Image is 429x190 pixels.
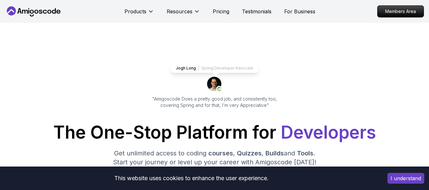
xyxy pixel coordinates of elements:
a: Members Area [377,5,424,17]
span: Developers [281,122,376,143]
iframe: chat widget [390,150,429,180]
a: For Business [284,8,315,15]
span: Builds [265,149,284,157]
span: Tools [297,149,313,157]
span: courses [208,149,233,157]
span: Quizzes [237,149,262,157]
p: Get unlimited access to coding , , and . Start your journey or level up your career with Amigosco... [108,149,321,167]
button: Products [124,8,154,20]
a: Pricing [213,8,229,15]
p: "Amigoscode Does a pretty good job, and consistently too, covering Spring and for that, I'm very ... [144,96,286,108]
p: Members Area [378,6,424,17]
p: Resources [167,8,192,15]
p: Products [124,8,146,15]
button: Resources [167,8,200,20]
div: This website uses cookies to enhance the user experience. [5,171,378,185]
p: Spring Developer Advocate [201,66,253,71]
h1: The One-Stop Platform for [5,124,424,141]
a: Testimonials [242,8,271,15]
img: josh long [207,77,222,92]
p: Jogh Long [176,66,196,71]
button: Accept cookies [387,173,424,184]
